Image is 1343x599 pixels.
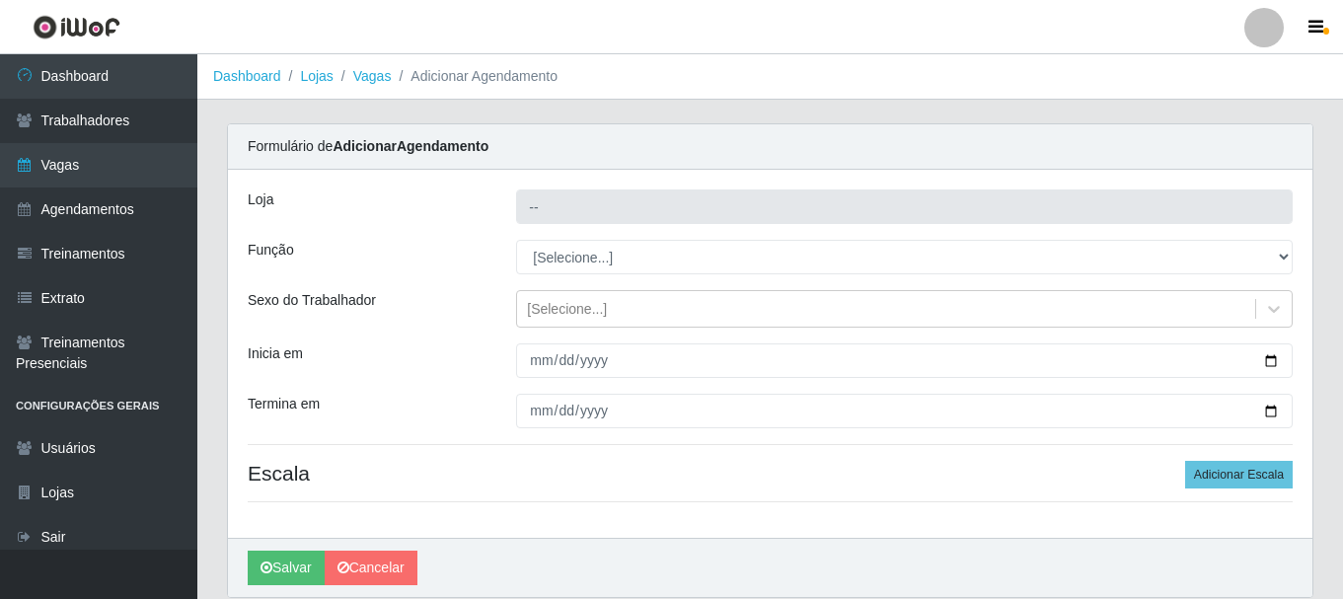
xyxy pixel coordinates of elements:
[248,240,294,261] label: Função
[248,290,376,311] label: Sexo do Trabalhador
[248,189,273,210] label: Loja
[213,68,281,84] a: Dashboard
[248,551,325,585] button: Salvar
[391,66,558,87] li: Adicionar Agendamento
[248,461,1293,486] h4: Escala
[248,343,303,364] label: Inicia em
[33,15,120,39] img: CoreUI Logo
[353,68,392,84] a: Vagas
[197,54,1343,100] nav: breadcrumb
[248,394,320,414] label: Termina em
[1185,461,1293,488] button: Adicionar Escala
[325,551,417,585] a: Cancelar
[228,124,1312,170] div: Formulário de
[300,68,333,84] a: Lojas
[516,394,1293,428] input: 00/00/0000
[333,138,488,154] strong: Adicionar Agendamento
[527,299,607,320] div: [Selecione...]
[516,343,1293,378] input: 00/00/0000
